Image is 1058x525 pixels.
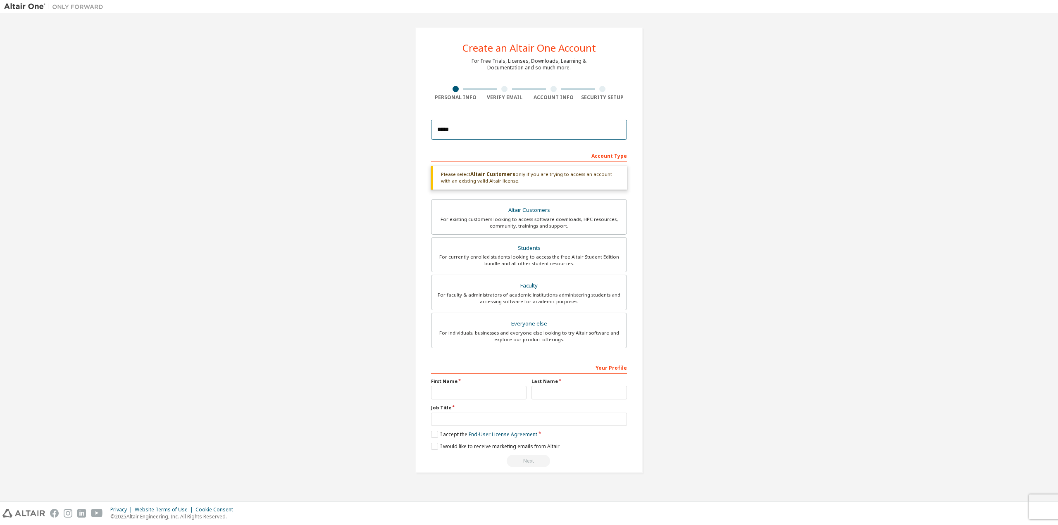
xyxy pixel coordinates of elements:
div: Students [436,242,622,254]
div: For Free Trials, Licenses, Downloads, Learning & Documentation and so much more. [472,58,586,71]
img: Altair One [4,2,107,11]
label: Last Name [531,378,627,385]
div: Security Setup [578,94,627,101]
label: First Name [431,378,527,385]
b: Altair Customers [470,171,515,178]
div: Verify Email [480,94,529,101]
div: For existing customers looking to access software downloads, HPC resources, community, trainings ... [436,216,622,229]
img: altair_logo.svg [2,509,45,518]
div: Privacy [110,506,135,513]
label: Job Title [431,404,627,411]
div: Faculty [436,280,622,292]
div: Cookie Consent [195,506,238,513]
div: Please select only if you are trying to access an account with an existing valid Altair license. [431,166,627,190]
img: linkedin.svg [77,509,86,518]
div: Everyone else [436,318,622,330]
label: I accept the [431,431,537,438]
div: Account Type [431,149,627,162]
div: For individuals, businesses and everyone else looking to try Altair software and explore our prod... [436,330,622,343]
img: facebook.svg [50,509,59,518]
div: Website Terms of Use [135,506,195,513]
div: Your Profile [431,361,627,374]
div: Create an Altair One Account [462,43,596,53]
div: Personal Info [431,94,480,101]
div: For currently enrolled students looking to access the free Altair Student Edition bundle and all ... [436,254,622,267]
p: © 2025 Altair Engineering, Inc. All Rights Reserved. [110,513,238,520]
div: Altair Customers [436,204,622,216]
div: Read and acccept EULA to continue [431,455,627,467]
img: instagram.svg [64,509,72,518]
img: youtube.svg [91,509,103,518]
a: End-User License Agreement [469,431,537,438]
label: I would like to receive marketing emails from Altair [431,443,560,450]
div: Account Info [529,94,578,101]
div: For faculty & administrators of academic institutions administering students and accessing softwa... [436,292,622,305]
